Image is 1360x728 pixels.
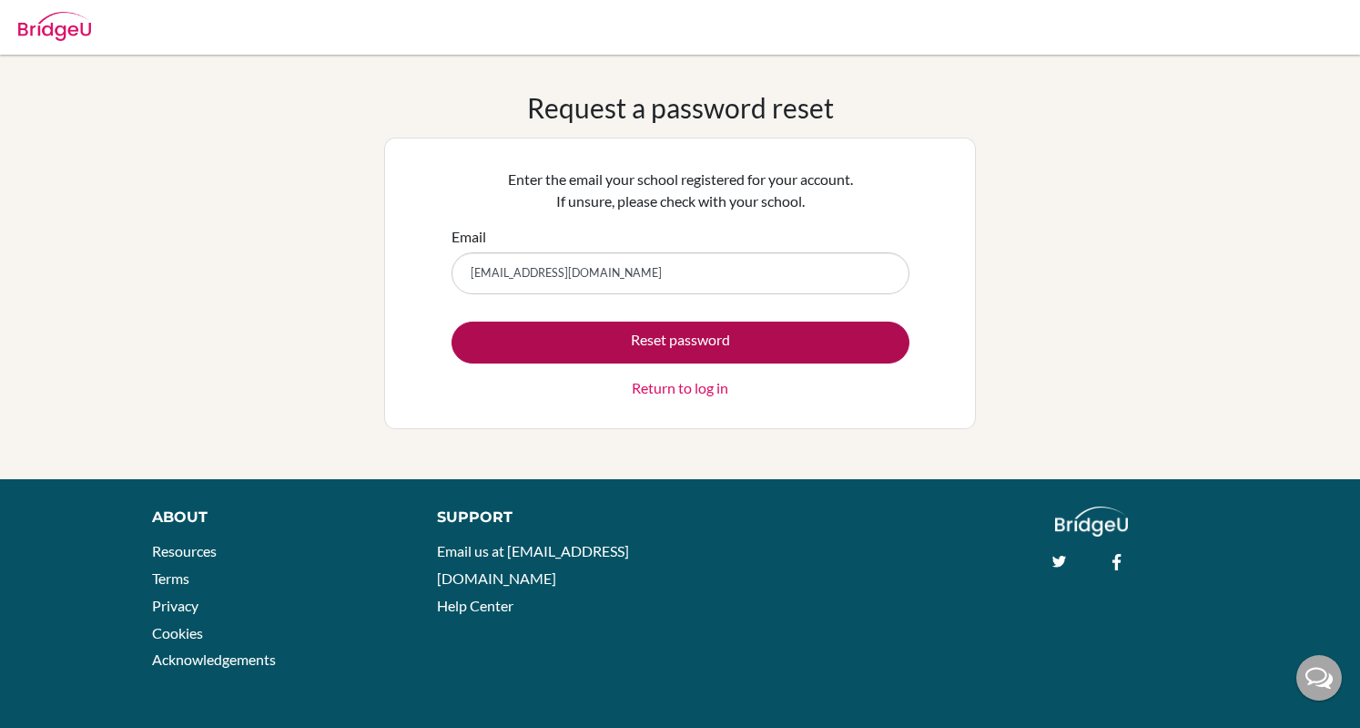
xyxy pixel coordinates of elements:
img: logo_white@2x-f4f0deed5e89b7ecb1c2cc34c3e3d731f90f0f143d5ea2071677605dd97b5244.png [1055,507,1129,537]
p: Enter the email your school registered for your account. If unsure, please check with your school. [452,169,909,212]
a: Privacy [152,597,198,614]
label: Email [452,226,486,248]
a: Cookies [152,624,203,641]
button: Reset password [452,322,909,364]
a: Terms [152,569,189,587]
span: Ayuda [39,13,89,29]
a: Resources [152,542,217,559]
a: Return to log in [632,377,728,399]
div: About [152,507,396,528]
h1: Request a password reset [527,91,834,124]
a: Email us at [EMAIL_ADDRESS][DOMAIN_NAME] [437,542,629,587]
div: Support [437,507,662,528]
a: Acknowledgements [152,651,276,668]
a: Help Center [437,597,513,614]
img: Bridge-U [18,12,91,41]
